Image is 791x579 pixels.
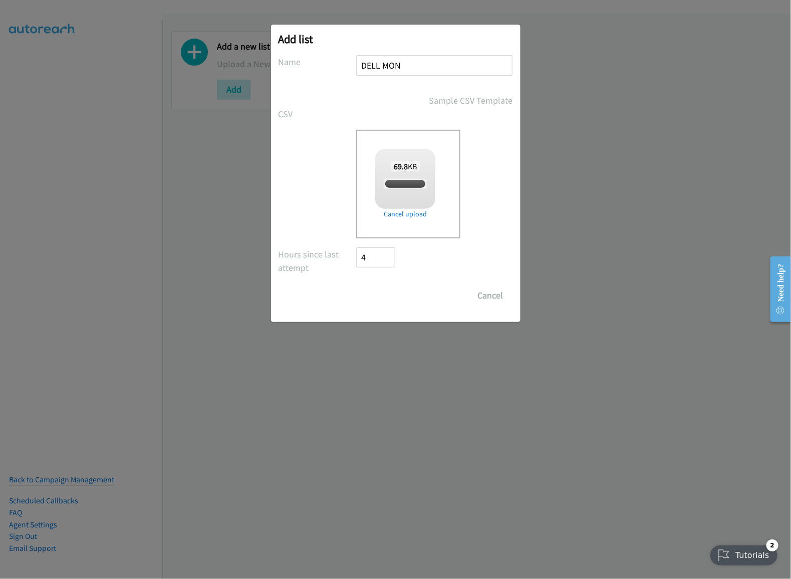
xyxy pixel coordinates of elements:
[704,535,783,571] iframe: Checklist
[468,285,513,306] button: Cancel
[279,107,357,121] label: CSV
[279,32,513,46] h2: Add list
[279,55,357,69] label: Name
[762,248,791,330] iframe: Resource Center
[429,94,513,107] a: Sample CSV Template
[394,161,408,171] strong: 69.8
[279,247,357,274] label: Hours since last attempt
[391,161,420,171] span: KB
[375,209,435,219] a: Cancel upload
[384,179,427,189] span: split_3dell.csv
